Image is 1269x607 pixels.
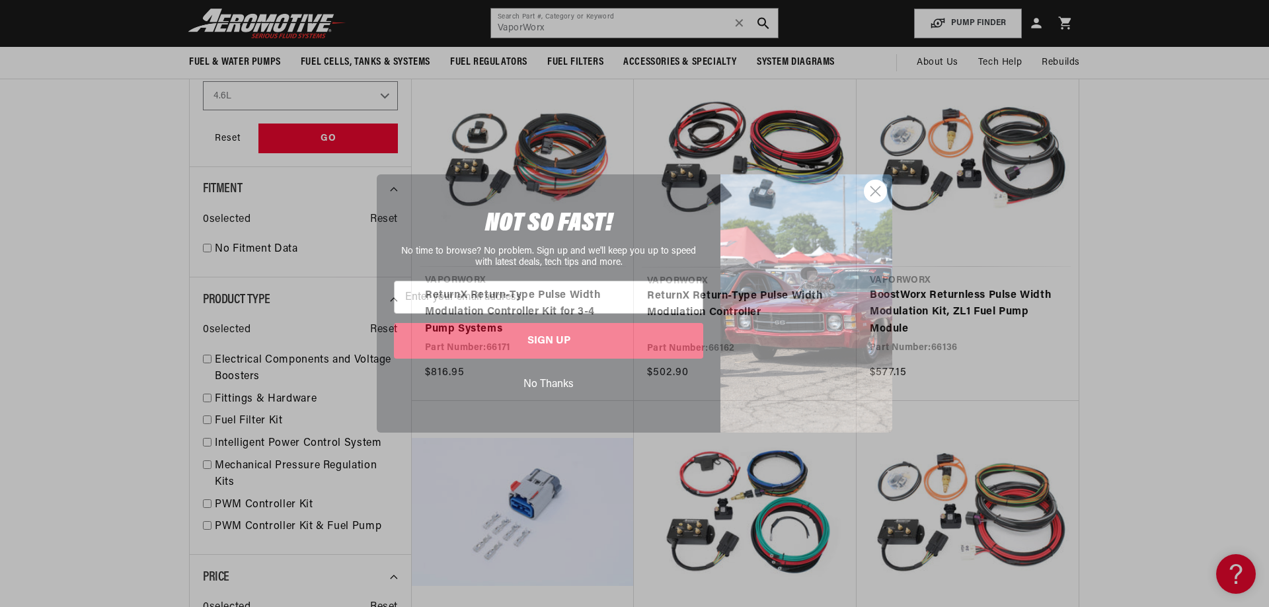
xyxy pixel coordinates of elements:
[394,372,703,397] button: No Thanks
[485,211,613,237] span: NOT SO FAST!
[720,174,892,432] img: 85cdd541-2605-488b-b08c-a5ee7b438a35.jpeg
[401,246,696,268] span: No time to browse? No problem. Sign up and we'll keep you up to speed with latest deals, tech tip...
[394,281,703,314] input: Enter your email address
[394,323,703,359] button: SIGN UP
[864,180,887,203] button: Close dialog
